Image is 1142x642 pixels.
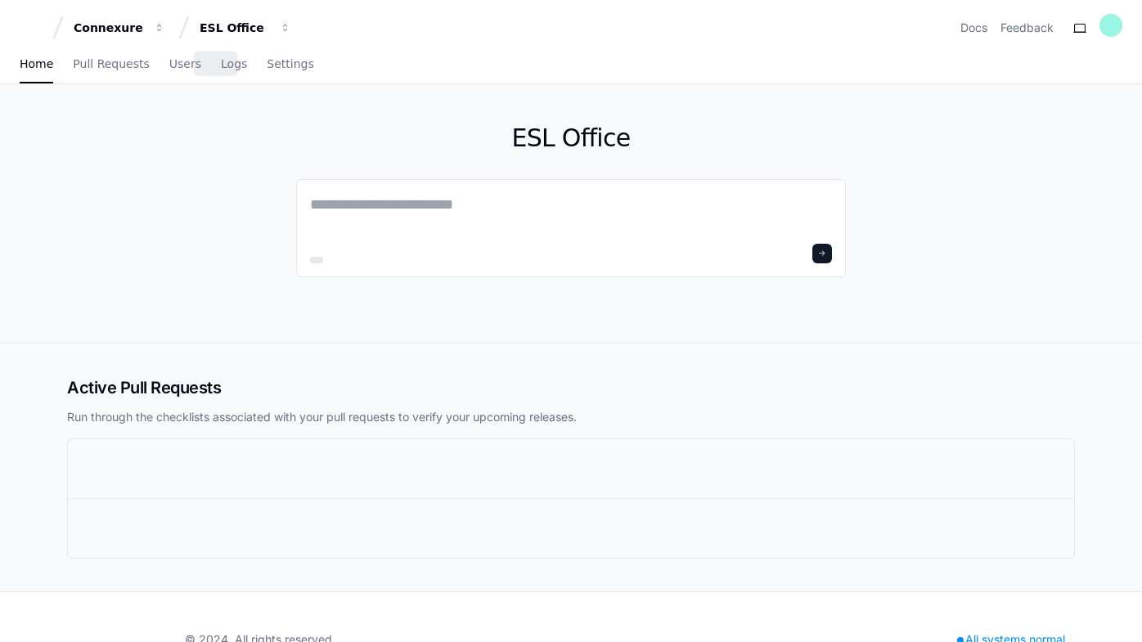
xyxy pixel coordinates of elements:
[960,20,987,36] a: Docs
[20,46,53,83] a: Home
[169,59,201,69] span: Users
[1000,20,1054,36] button: Feedback
[221,59,247,69] span: Logs
[67,409,1075,425] p: Run through the checklists associated with your pull requests to verify your upcoming releases.
[67,376,1075,399] h2: Active Pull Requests
[221,46,247,83] a: Logs
[67,13,172,43] button: Connexure
[169,46,201,83] a: Users
[20,59,53,69] span: Home
[73,59,149,69] span: Pull Requests
[296,123,846,153] h1: ESL Office
[74,20,144,36] div: Connexure
[193,13,298,43] button: ESL Office
[267,46,313,83] a: Settings
[267,59,313,69] span: Settings
[73,46,149,83] a: Pull Requests
[200,20,270,36] div: ESL Office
